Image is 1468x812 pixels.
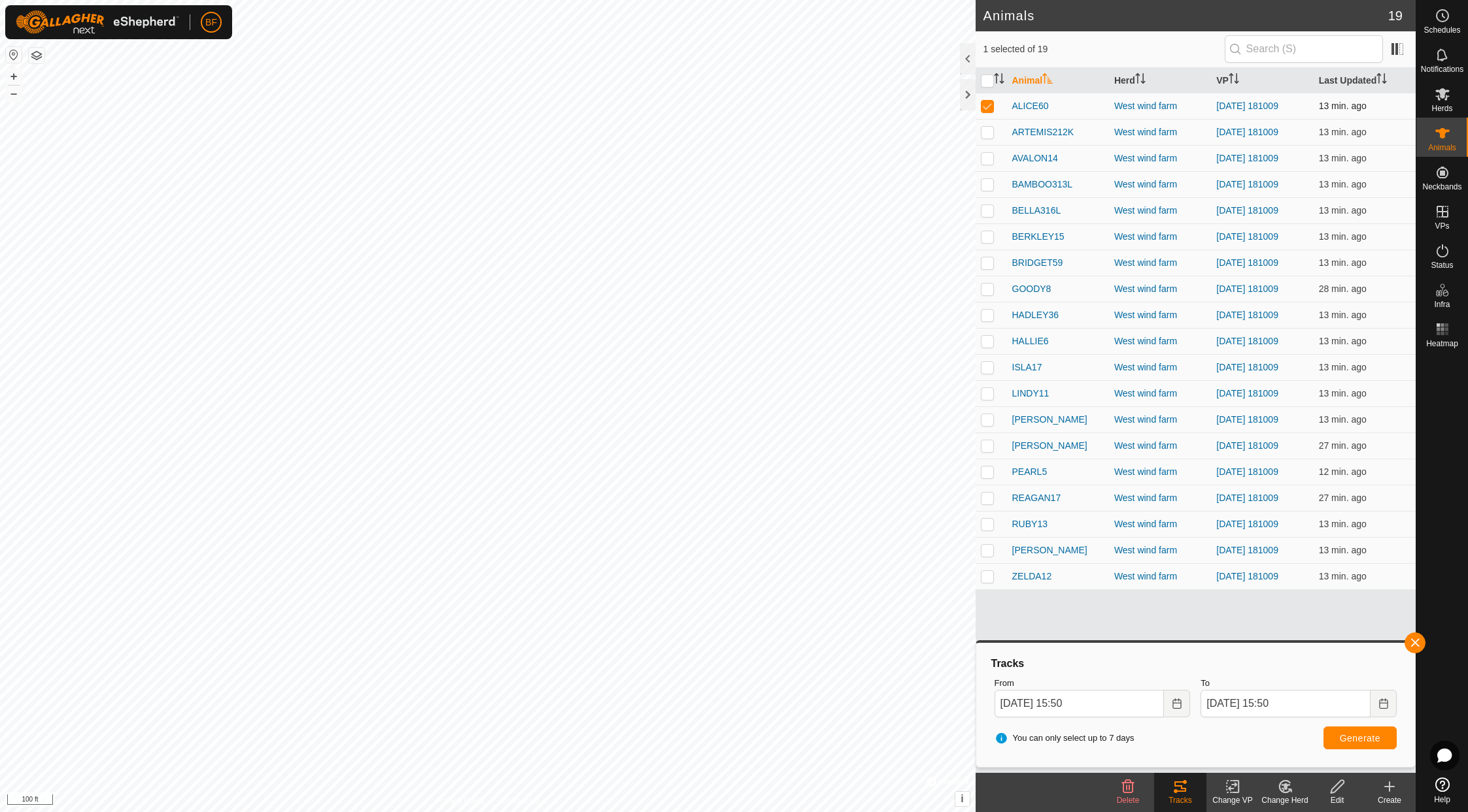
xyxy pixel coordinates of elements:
div: Tracks [1154,794,1206,806]
a: Help [1416,772,1468,809]
span: Aug 11, 2025 at 3:22 PM [1319,284,1367,294]
span: Animals [1428,144,1456,152]
div: West wind farm [1114,413,1206,427]
div: West wind farm [1114,334,1206,348]
span: Aug 11, 2025 at 3:22 PM [1319,493,1367,503]
a: Contact Us [500,795,539,807]
span: RUBY13 [1012,517,1048,531]
span: ARTEMIS212K [1012,125,1074,139]
span: GOODY8 [1012,282,1051,296]
div: West wind farm [1114,125,1206,139]
a: [DATE] 181009 [1216,284,1278,294]
div: West wind farm [1114,465,1206,479]
div: West wind farm [1114,570,1206,583]
div: Edit [1311,794,1363,806]
a: [DATE] 181009 [1216,153,1278,163]
button: Reset Map [6,47,22,63]
a: [DATE] 181009 [1216,179,1278,189]
span: REAGAN17 [1012,491,1061,505]
span: HADLEY36 [1012,308,1059,322]
div: Tracks [989,656,1403,672]
div: West wind farm [1114,544,1206,557]
span: Aug 11, 2025 at 3:22 PM [1319,440,1367,451]
div: West wind farm [1114,204,1206,218]
span: Herds [1431,105,1452,112]
span: Aug 11, 2025 at 3:37 PM [1319,153,1367,163]
button: + [6,69,22,84]
span: Aug 11, 2025 at 3:37 PM [1319,101,1367,111]
a: [DATE] 181009 [1216,231,1278,242]
span: BELLA316L [1012,204,1061,218]
span: Aug 11, 2025 at 3:37 PM [1319,179,1367,189]
span: [PERSON_NAME] [1012,413,1087,427]
div: West wind farm [1114,387,1206,400]
span: Aug 11, 2025 at 3:37 PM [1319,336,1367,346]
p-sorticon: Activate to sort [1376,75,1387,86]
img: Gallagher Logo [16,10,179,34]
div: West wind farm [1114,361,1206,374]
a: [DATE] 181009 [1216,101,1278,111]
th: Last Updated [1314,68,1416,93]
span: You can only select up to 7 days [995,732,1135,745]
div: West wind farm [1114,99,1206,113]
span: Delete [1117,796,1140,805]
span: LINDY11 [1012,387,1050,400]
span: Aug 11, 2025 at 3:37 PM [1319,414,1367,425]
span: Aug 11, 2025 at 3:37 PM [1319,388,1367,398]
div: West wind farm [1114,517,1206,531]
a: [DATE] 181009 [1216,336,1278,346]
a: [DATE] 181009 [1216,257,1278,268]
a: [DATE] 181009 [1216,466,1278,477]
a: [DATE] 181009 [1216,127,1278,137]
span: Infra [1434,300,1450,308]
a: [DATE] 181009 [1216,571,1278,581]
span: ZELDA12 [1012,570,1052,583]
span: Status [1431,261,1453,269]
span: i [961,793,963,804]
span: Notifications [1421,65,1463,73]
span: [PERSON_NAME] [1012,439,1087,453]
div: West wind farm [1114,256,1206,270]
span: ISLA17 [1012,361,1042,374]
div: West wind farm [1114,178,1206,191]
span: [PERSON_NAME] [1012,544,1087,557]
a: [DATE] 181009 [1216,362,1278,372]
span: Aug 11, 2025 at 3:37 PM [1319,127,1367,137]
span: 1 selected of 19 [983,42,1225,56]
div: Change Herd [1259,794,1311,806]
span: Generate [1340,733,1380,743]
p-sorticon: Activate to sort [1042,75,1053,86]
span: Aug 11, 2025 at 3:37 PM [1319,310,1367,320]
span: VPs [1435,222,1449,230]
input: Search (S) [1225,35,1383,63]
div: West wind farm [1114,282,1206,296]
span: 19 [1388,6,1403,25]
span: BAMBOO313L [1012,178,1073,191]
button: – [6,86,22,101]
button: Choose Date [1371,690,1397,717]
span: Aug 11, 2025 at 3:37 PM [1319,231,1367,242]
span: PEARL5 [1012,465,1048,479]
span: Schedules [1424,26,1460,34]
span: Aug 11, 2025 at 3:37 PM [1319,545,1367,555]
span: Aug 11, 2025 at 3:37 PM [1319,362,1367,372]
span: Aug 11, 2025 at 3:37 PM [1319,257,1367,268]
span: Help [1434,796,1450,804]
div: West wind farm [1114,491,1206,505]
a: [DATE] 181009 [1216,545,1278,555]
span: Neckbands [1422,183,1461,191]
p-sorticon: Activate to sort [994,75,1004,86]
div: West wind farm [1114,152,1206,165]
span: HALLIE6 [1012,334,1049,348]
a: [DATE] 181009 [1216,414,1278,425]
a: [DATE] 181009 [1216,310,1278,320]
span: AVALON14 [1012,152,1058,165]
span: BRIDGET59 [1012,256,1063,270]
button: i [955,792,970,806]
div: Create [1363,794,1416,806]
a: [DATE] 181009 [1216,519,1278,529]
th: VP [1211,68,1313,93]
a: [DATE] 181009 [1216,493,1278,503]
p-sorticon: Activate to sort [1229,75,1239,86]
div: West wind farm [1114,230,1206,244]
